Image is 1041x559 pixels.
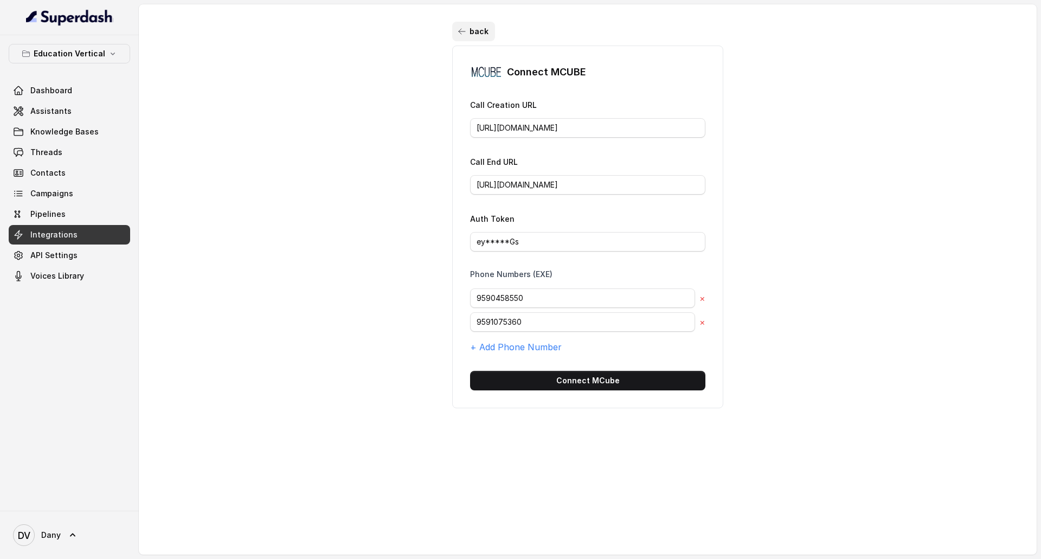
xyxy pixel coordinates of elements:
[9,184,130,203] a: Campaigns
[9,246,130,265] a: API Settings
[30,209,66,220] span: Pipelines
[26,9,113,26] img: light.svg
[699,316,705,329] button: ×
[30,126,99,137] span: Knowledge Bases
[9,163,130,183] a: Contacts
[18,530,30,541] text: DV
[30,106,72,117] span: Assistants
[30,147,62,158] span: Threads
[30,168,66,178] span: Contacts
[41,530,61,541] span: Dany
[470,214,515,223] label: Auth Token
[9,520,130,550] a: Dany
[470,100,537,110] label: Call Creation URL
[470,340,562,354] button: + Add Phone Number
[452,22,495,41] button: back
[9,122,130,142] a: Knowledge Bases
[699,292,705,305] button: ×
[470,269,552,280] label: Phone Numbers (EXE)
[9,266,130,286] a: Voices Library
[9,204,130,224] a: Pipelines
[507,63,586,81] h1: Connect MCUBE
[9,225,130,245] a: Integrations
[30,188,73,199] span: Campaigns
[9,44,130,63] button: Education Vertical
[470,63,503,81] img: Pj9IrDBdEGgAAAABJRU5ErkJggg==
[30,271,84,281] span: Voices Library
[9,101,130,121] a: Assistants
[30,85,72,96] span: Dashboard
[470,157,518,166] label: Call End URL
[34,47,105,60] p: Education Vertical
[9,143,130,162] a: Threads
[30,250,78,261] span: API Settings
[470,371,705,390] button: Connect MCube
[30,229,78,240] span: Integrations
[9,81,130,100] a: Dashboard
